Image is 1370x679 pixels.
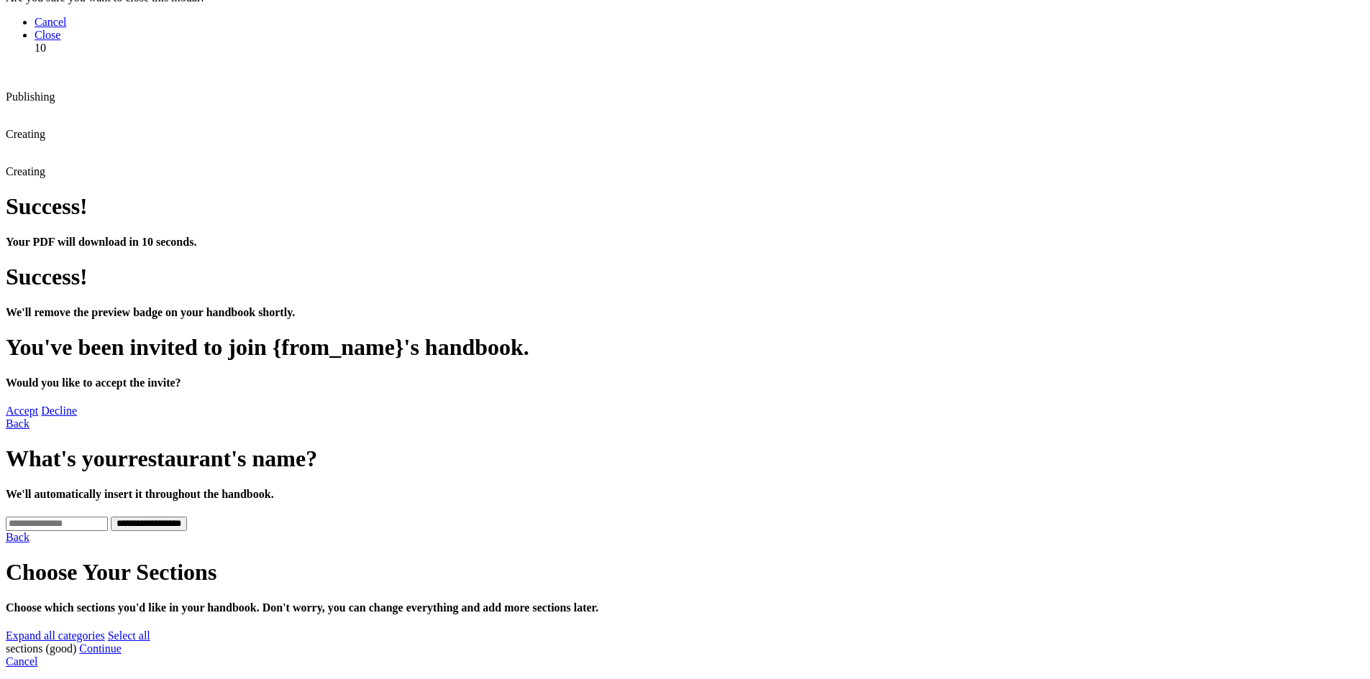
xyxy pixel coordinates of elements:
a: Expand all categories [6,629,105,642]
h1: You've been invited to join {from_name}'s handbook. [6,334,1364,361]
a: Cancel [35,16,66,28]
span: Publishing [6,91,55,103]
h4: We'll remove the preview badge on your handbook shortly. [6,306,1364,319]
h4: We'll automatically insert it throughout the handbook. [6,488,1364,501]
span: Creating [6,165,45,177]
span: Creating [6,128,45,140]
a: Back [6,417,29,430]
a: Accept [6,405,38,417]
h4: Your PDF will download in 10 seconds. [6,236,1364,249]
span: sections ( ) [6,642,76,655]
h4: Would you like to accept the invite? [6,377,1364,389]
a: Continue [79,642,122,655]
a: Close [35,29,60,41]
h1: Success! [6,264,1364,290]
a: Cancel [6,655,37,668]
h1: Success! [6,193,1364,220]
h4: Choose which sections you'd like in your handbook. Don't worry, you can change everything and add... [6,601,1364,614]
a: Decline [41,405,77,417]
h1: Choose Your Sections [6,559,1364,586]
a: Back [6,531,29,543]
a: Select all [108,629,150,642]
span: good [50,642,73,655]
span: 10 [35,42,46,54]
h1: What's your 's name? [6,445,1364,472]
span: restaurant [128,445,231,471]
